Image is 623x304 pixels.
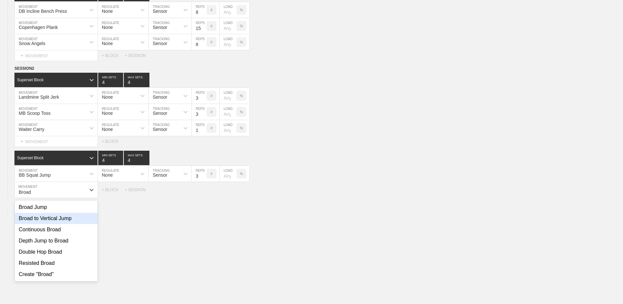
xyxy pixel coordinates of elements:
[14,136,98,147] div: MOVEMENT
[15,202,98,213] div: Broad Jump
[240,110,243,114] p: %
[15,213,98,224] div: Broad to Vertical Jump
[14,50,98,61] div: MOVEMENT
[102,111,113,116] div: None
[14,207,45,215] div: WEEK 6
[19,9,67,14] div: DB Incline Bench Press
[19,41,45,46] div: Snow Angels
[15,258,98,269] div: Resisted Broad
[17,156,44,160] div: Superset Block
[15,246,98,258] div: Double Hop Broad
[102,41,113,46] div: None
[124,151,149,165] input: None
[220,166,236,182] input: Any
[102,139,125,144] div: + BLOCK
[220,18,236,34] input: Any
[125,188,151,192] div: + SESSION
[211,94,212,98] p: #
[15,269,98,280] div: Create "Broad"
[153,172,167,178] div: Sensor
[211,110,212,114] p: #
[15,235,98,246] div: Depth Jump to Broad
[220,104,236,120] input: Any
[240,94,243,98] p: %
[124,73,149,87] input: None
[102,25,113,30] div: None
[240,24,243,28] p: %
[20,139,23,144] span: +
[211,40,212,44] p: #
[590,272,623,304] iframe: Chat Widget
[211,24,212,28] p: #
[153,111,167,116] div: Sensor
[240,40,243,44] p: %
[102,53,125,58] div: + BLOCK
[153,94,167,100] div: Sensor
[102,172,113,178] div: None
[19,25,58,30] div: Copenhagen Plank
[240,8,243,12] p: %
[19,94,59,100] div: Landmine Split Jerk
[19,172,51,178] div: BB Squat Jump
[220,2,236,18] input: Any
[240,172,243,176] p: %
[153,25,167,30] div: Sensor
[153,41,167,46] div: Sensor
[14,66,34,71] span: SESSION 2
[102,188,125,192] div: + BLOCK
[211,172,212,176] p: #
[211,8,212,12] p: #
[14,209,17,214] span: +
[102,9,113,14] div: None
[211,126,212,130] p: #
[19,127,44,132] div: Waiter Carry
[102,94,113,100] div: None
[17,78,44,82] div: Superset Block
[153,9,167,14] div: Sensor
[220,120,236,136] input: Any
[20,53,23,58] span: +
[240,126,243,130] p: %
[220,88,236,104] input: Any
[153,127,167,132] div: Sensor
[102,127,113,132] div: None
[125,53,151,58] div: + SESSION
[220,34,236,50] input: Any
[19,111,51,116] div: MB Scoop Toss
[15,224,98,235] div: Continuous Broad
